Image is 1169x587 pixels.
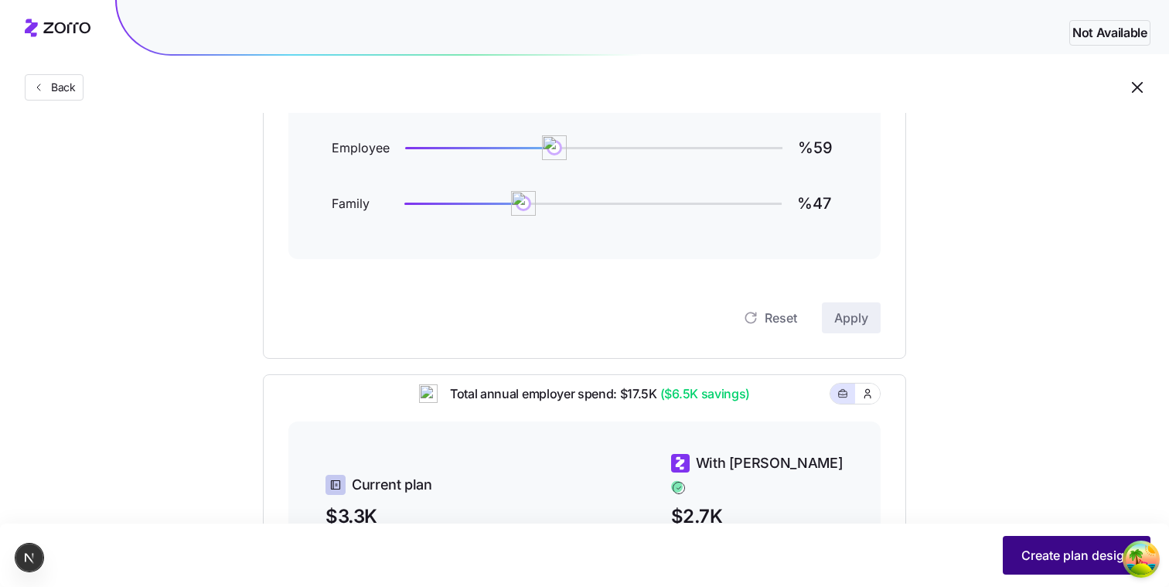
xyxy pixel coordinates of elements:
[731,302,809,333] button: Reset
[696,452,844,474] span: With [PERSON_NAME]
[542,135,567,160] img: ai-icon.png
[671,502,844,531] span: $2.7K
[332,138,390,158] span: Employee
[325,502,498,531] span: $3.3K
[822,302,881,333] button: Apply
[765,309,797,327] span: Reset
[419,384,438,403] img: ai-icon.png
[438,384,750,404] span: Total annual employer spend: $17.5K
[1126,544,1157,575] button: Open Tanstack query devtools
[834,309,868,327] span: Apply
[332,194,389,213] span: Family
[352,474,432,496] span: Current plan
[25,74,83,101] button: Back
[511,191,536,216] img: ai-icon.png
[657,384,750,404] span: ($6.5K savings)
[1072,23,1147,43] span: Not Available
[45,80,76,95] span: Back
[1021,546,1132,565] span: Create plan design
[1003,536,1150,575] button: Create plan design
